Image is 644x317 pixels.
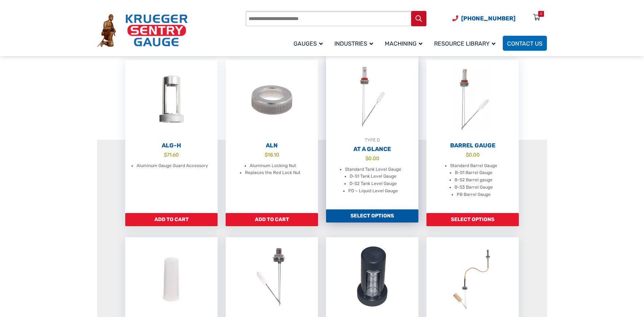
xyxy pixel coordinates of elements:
span: Resource Library [434,40,495,47]
img: ALG-OF [125,60,218,140]
li: Standard Tank Level Gauge [345,166,401,173]
span: Machining [385,40,422,47]
div: 0 [540,11,542,17]
a: Add to cart: “Barrel Gauge” [426,213,519,226]
span: $ [365,155,368,161]
li: Replaces the Red Lock Nut [245,169,300,177]
a: Machining [380,35,430,52]
a: Add to cart: “ALN” [226,213,318,226]
span: $ [164,152,167,158]
bdi: 0.00 [365,155,379,161]
a: Resource Library [430,35,503,52]
a: Barrel Gauge $0.00 Standard Barrel Gauge B-S1 Barrel Gauge B-S2 Barrel gauge B-S3 Barrel Gauge PB... [426,60,519,213]
li: B-S1 Barrel Gauge [455,169,492,177]
li: D-S1 Tank Level Gauge [350,173,396,180]
img: At A Glance [326,56,418,136]
li: B-S3 Barrel Gauge [455,184,493,191]
h2: At A Glance [326,146,418,153]
img: Krueger Sentry Gauge [97,14,188,47]
li: PB Barrel Gauge [457,191,491,198]
img: ALN [226,60,318,140]
li: PD – Liquid Level Gauge [348,188,398,195]
h2: ALN [226,142,318,149]
li: Aluminum Locking Nut [250,162,296,170]
span: Gauges [294,40,323,47]
a: ALG-H $71.60 Aluminum Gauge Guard Accessory [125,60,218,213]
h2: Barrel Gauge [426,142,519,149]
li: Aluminum Gauge Guard Accessory [137,162,208,170]
a: TYPE DAt A Glance $0.00 Standard Tank Level Gauge D-S1 Tank Level Gauge D-S2 Tank Level Gauge PD ... [326,56,418,209]
span: Industries [334,40,373,47]
a: Gauges [289,35,330,52]
li: Standard Barrel Gauge [450,162,497,170]
li: B-S2 Barrel gauge [455,177,492,184]
bdi: 18.10 [265,152,279,158]
span: Contact Us [507,40,543,47]
h2: ALG-H [125,142,218,149]
a: Add to cart: “ALG-H” [125,213,218,226]
a: Contact Us [503,36,547,51]
a: ALN $18.10 Aluminum Locking Nut Replaces the Red Lock Nut [226,60,318,213]
bdi: 71.60 [164,152,179,158]
span: [PHONE_NUMBER] [461,15,515,22]
img: Barrel Gauge [426,60,519,140]
span: $ [466,152,469,158]
li: D-S2 Tank Level Gauge [349,180,397,188]
a: Add to cart: “At A Glance” [326,209,418,223]
bdi: 0.00 [466,152,480,158]
a: Phone Number (920) 434-8860 [452,14,515,23]
div: TYPE D [326,136,418,144]
span: $ [265,152,268,158]
a: Industries [330,35,380,52]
